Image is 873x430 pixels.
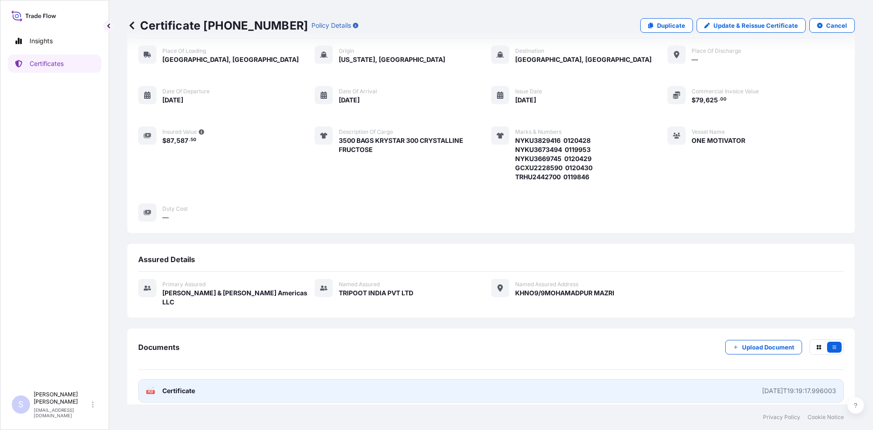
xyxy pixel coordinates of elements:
span: Description of cargo [339,128,393,136]
span: 587 [176,137,188,144]
span: — [692,55,698,64]
span: [GEOGRAPHIC_DATA], [GEOGRAPHIC_DATA] [162,55,299,64]
span: S [18,400,24,409]
span: Origin [339,47,354,55]
p: Certificates [30,59,64,68]
span: Vessel Name [692,128,725,136]
span: Issue Date [515,88,542,95]
p: Policy Details [311,21,351,30]
a: Privacy Policy [763,414,800,421]
span: [DATE] [162,96,183,105]
span: KHNO9/9MOHAMADPUR MAZRI [515,288,614,298]
span: Primary assured [162,281,206,288]
button: Upload Document [725,340,802,354]
span: , [174,137,176,144]
span: Date of arrival [339,88,377,95]
span: Documents [138,343,180,352]
span: Commercial Invoice Value [692,88,759,95]
button: Cancel [809,18,855,33]
a: Certificates [8,55,101,73]
span: . [718,98,720,101]
span: Assured Details [138,255,195,264]
p: Insights [30,36,53,46]
span: [DATE] [339,96,360,105]
span: Duty Cost [162,205,188,212]
span: Certificate [162,386,195,395]
span: . [189,138,190,142]
span: 625 [706,97,718,103]
span: 50 [191,138,196,142]
span: ONE MOTIVATOR [692,136,745,145]
a: Insights [8,32,101,50]
span: 87 [166,137,174,144]
span: [DATE] [515,96,536,105]
a: Cookie Notice [808,414,844,421]
p: Certificate [PHONE_NUMBER] [127,18,308,33]
p: Update & Reissue Certificate [713,21,798,30]
span: Insured Value [162,128,197,136]
span: [US_STATE], [GEOGRAPHIC_DATA] [339,55,445,64]
span: TRIPOOT INDIA PVT LTD [339,288,413,298]
span: 79 [696,97,703,103]
a: PDFCertificate[DATE]T19:19:17.996003 [138,379,844,403]
span: Named Assured Address [515,281,578,288]
span: NYKU3829416 0120428 NYKU3673494 0119953 NYKU3669745 0120429 GCXU2228590 0120430 TRHU2442700 0119846 [515,136,592,182]
p: Duplicate [657,21,685,30]
p: [PERSON_NAME] [PERSON_NAME] [34,391,90,405]
span: Destination [515,47,544,55]
a: Update & Reissue Certificate [697,18,806,33]
p: Upload Document [742,343,794,352]
text: PDF [148,390,154,394]
span: Named Assured [339,281,380,288]
span: $ [162,137,166,144]
p: [EMAIL_ADDRESS][DOMAIN_NAME] [34,407,90,418]
span: [PERSON_NAME] & [PERSON_NAME] Americas LLC [162,288,315,307]
span: , [703,97,706,103]
div: [DATE]T19:19:17.996003 [762,386,836,395]
span: [GEOGRAPHIC_DATA], [GEOGRAPHIC_DATA] [515,55,652,64]
span: Date of departure [162,88,210,95]
span: Marks & Numbers [515,128,562,136]
span: 3500 BAGS KRYSTAR 300 CRYSTALLINE FRUCTOSE [339,136,491,154]
span: $ [692,97,696,103]
p: Cancel [826,21,847,30]
span: Place of discharge [692,47,741,55]
a: Duplicate [640,18,693,33]
span: Place of Loading [162,47,206,55]
span: 00 [720,98,727,101]
span: — [162,213,169,222]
